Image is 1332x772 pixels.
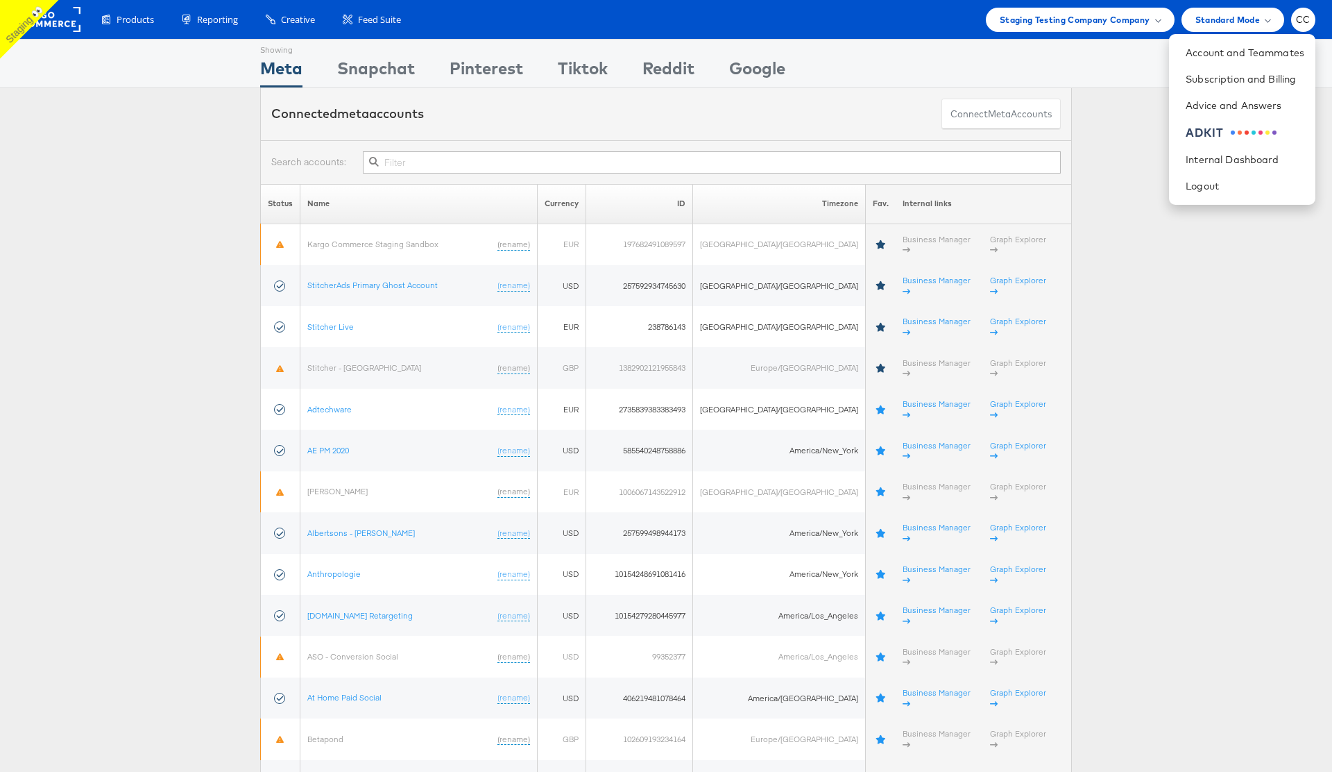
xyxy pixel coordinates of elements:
a: (rename) [497,321,530,333]
a: Adtechware [307,403,352,414]
a: StitcherAds Primary Ghost Account [307,280,438,290]
a: (rename) [497,651,530,663]
a: Graph Explorer [990,564,1046,585]
span: Feed Suite [358,13,401,26]
td: USD [538,512,586,553]
a: (rename) [497,486,530,498]
td: EUR [538,471,586,512]
td: GBP [538,719,586,760]
a: (rename) [497,610,530,621]
span: Products [117,13,154,26]
td: 10154248691081416 [586,554,693,595]
td: America/[GEOGRAPHIC_DATA] [693,678,866,719]
td: 2735839383383493 [586,389,693,430]
td: 257592934745630 [586,265,693,306]
div: Tiktok [558,56,608,87]
a: Business Manager [903,316,971,337]
a: Graph Explorer [990,481,1046,503]
a: Betapond [307,733,343,744]
td: [GEOGRAPHIC_DATA]/[GEOGRAPHIC_DATA] [693,471,866,512]
span: meta [988,108,1011,121]
a: Graph Explorer [990,398,1046,420]
span: Reporting [197,13,238,26]
a: AE PM 2020 [307,445,349,455]
a: Stitcher - [GEOGRAPHIC_DATA] [307,362,421,373]
a: Business Manager [903,233,971,255]
a: (rename) [497,569,530,580]
td: [GEOGRAPHIC_DATA]/[GEOGRAPHIC_DATA] [693,224,866,265]
a: (rename) [497,403,530,415]
div: Showing [260,40,302,56]
td: 10154279280445977 [586,595,693,636]
td: USD [538,430,586,471]
td: USD [538,595,586,636]
th: ID [586,184,693,224]
a: Stitcher Live [307,321,354,331]
th: Currency [538,184,586,224]
td: EUR [538,389,586,430]
a: Graph Explorer [990,728,1046,750]
a: Business Manager [903,275,971,296]
a: [DOMAIN_NAME] Retargeting [307,610,413,620]
a: ASO - Conversion Social [307,651,398,662]
a: Business Manager [903,687,971,709]
div: Connected accounts [271,105,424,123]
td: USD [538,636,586,677]
span: Staging Testing Company Company [1000,12,1150,27]
td: 99352377 [586,636,693,677]
td: 585540248758886 [586,430,693,471]
a: (rename) [497,445,530,457]
a: Anthropologie [307,569,361,579]
div: ADKIT [1186,125,1224,141]
a: Business Manager [903,646,971,667]
td: America/New_York [693,430,866,471]
td: America/Los_Angeles [693,595,866,636]
td: USD [538,554,586,595]
td: GBP [538,347,586,388]
span: Standard Mode [1195,12,1260,27]
td: Europe/[GEOGRAPHIC_DATA] [693,719,866,760]
a: [PERSON_NAME] [307,486,368,496]
a: Kargo Commerce Staging Sandbox [307,239,438,249]
a: Business Manager [903,522,971,544]
td: America/Los_Angeles [693,636,866,677]
td: 238786143 [586,306,693,347]
a: Business Manager [903,728,971,750]
button: ConnectmetaAccounts [941,99,1061,130]
a: Business Manager [903,605,971,626]
th: Status [261,184,300,224]
a: Business Manager [903,357,971,378]
div: Reddit [642,56,694,87]
a: Graph Explorer [990,687,1046,709]
td: [GEOGRAPHIC_DATA]/[GEOGRAPHIC_DATA] [693,389,866,430]
a: Graph Explorer [990,646,1046,667]
span: CC [1296,15,1310,24]
td: EUR [538,306,586,347]
a: At Home Paid Social [307,692,382,703]
a: (rename) [497,692,530,704]
a: (rename) [497,527,530,539]
div: Google [729,56,785,87]
span: meta [337,106,369,121]
td: 1382902121955843 [586,347,693,388]
td: America/New_York [693,512,866,553]
a: ADKIT [1186,125,1304,141]
td: EUR [538,224,586,265]
a: Business Manager [903,398,971,420]
a: (rename) [497,733,530,745]
td: America/New_York [693,554,866,595]
th: Timezone [693,184,866,224]
a: Subscription and Billing [1186,72,1304,86]
a: Albertsons - [PERSON_NAME] [307,527,415,537]
a: Graph Explorer [990,316,1046,337]
a: (rename) [497,280,530,292]
a: Business Manager [903,481,971,503]
a: Business Manager [903,439,971,461]
div: Meta [260,56,302,87]
a: Internal Dashboard [1186,153,1304,167]
a: Graph Explorer [990,357,1046,378]
td: USD [538,678,586,719]
a: Graph Explorer [990,522,1046,544]
div: Snapchat [337,56,415,87]
a: Graph Explorer [990,275,1046,296]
